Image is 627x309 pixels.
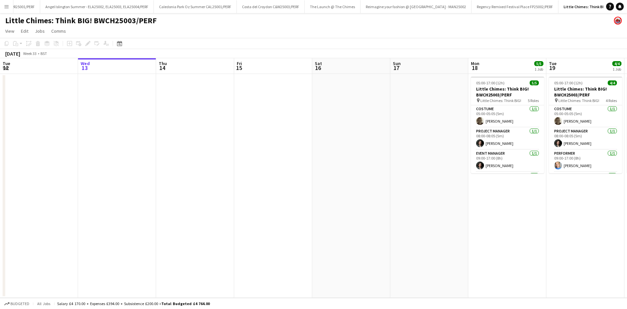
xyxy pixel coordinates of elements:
[549,86,622,98] h3: Little Chimes: Think BIG! BWCH25003/PERF
[22,51,38,56] span: Week 33
[471,172,544,194] app-card-role: Performer1/1
[40,51,47,56] div: BST
[159,60,167,66] span: Thu
[49,27,69,35] a: Comms
[554,80,583,85] span: 05:00-17:00 (12h)
[471,105,544,128] app-card-role: Costume1/105:00-05:05 (5m)[PERSON_NAME]
[154,0,237,13] button: Caledonia Park Oz Summer CAL25001/PERF
[80,64,90,72] span: 13
[57,301,210,306] div: Salary £4 170.00 + Expenses £394.00 + Subsistence £200.00 =
[471,86,544,98] h3: Little Chimes: Think BIG! BWCH25003/PERF
[314,64,322,72] span: 16
[549,60,556,66] span: Tue
[393,60,401,66] span: Sun
[549,150,622,172] app-card-role: Performer1/109:00-17:00 (8h)[PERSON_NAME]
[549,105,622,128] app-card-role: Costume1/105:00-05:05 (5m)[PERSON_NAME]
[471,150,544,172] app-card-role: Event Manager1/109:00-17:00 (8h)[PERSON_NAME]
[392,64,401,72] span: 17
[612,61,621,66] span: 4/4
[558,98,599,103] span: Little Chimes: Think BIG!
[476,80,505,85] span: 05:00-17:00 (12h)
[5,16,157,26] h1: Little Chimes: Think BIG! BWCH25003/PERF
[3,300,30,307] button: Budgeted
[535,67,543,72] div: 1 Job
[237,0,305,13] button: Costa del Croydon C&W25003/PERF
[614,17,622,25] app-user-avatar: Bakehouse Costume
[158,64,167,72] span: 14
[3,60,10,66] span: Tue
[305,0,361,13] button: The Launch @ The Chimes
[530,80,539,85] span: 5/5
[471,77,544,173] app-job-card: 05:00-17:00 (12h)5/5Little Chimes: Think BIG! BWCH25003/PERF Little Chimes: Think BIG!5 RolesCost...
[549,128,622,150] app-card-role: Project Manager1/108:00-08:05 (5m)[PERSON_NAME]
[236,64,242,72] span: 15
[21,28,28,34] span: Edit
[480,98,521,103] span: Little Chimes: Think BIG!
[472,0,558,13] button: Regency Remixed Festival Place FP25002/PERF
[549,172,622,194] app-card-role: Performer Manager1/1
[161,301,210,306] span: Total Budgeted £4 764.00
[528,98,539,103] span: 5 Roles
[361,0,472,13] button: Reimagine your fashion @ [GEOGRAPHIC_DATA] - MAN25002
[470,64,479,72] span: 18
[237,60,242,66] span: Fri
[471,60,479,66] span: Mon
[613,67,621,72] div: 1 Job
[315,60,322,66] span: Sat
[10,301,29,306] span: Budgeted
[81,60,90,66] span: Wed
[3,27,17,35] a: View
[534,61,543,66] span: 5/5
[2,64,10,72] span: 12
[549,77,622,173] app-job-card: 05:00-17:00 (12h)4/4Little Chimes: Think BIG! BWCH25003/PERF Little Chimes: Think BIG!4 RolesCost...
[548,64,556,72] span: 19
[32,27,47,35] a: Jobs
[471,128,544,150] app-card-role: Project Manager1/108:00-08:05 (5m)[PERSON_NAME]
[608,80,617,85] span: 4/4
[51,28,66,34] span: Comms
[18,27,31,35] a: Edit
[5,50,20,57] div: [DATE]
[5,28,14,34] span: View
[606,98,617,103] span: 4 Roles
[40,0,154,13] button: Angel Islington Summer - ELA25002, ELA25003, ELA25004/PERF
[36,301,52,306] span: All jobs
[35,28,45,34] span: Jobs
